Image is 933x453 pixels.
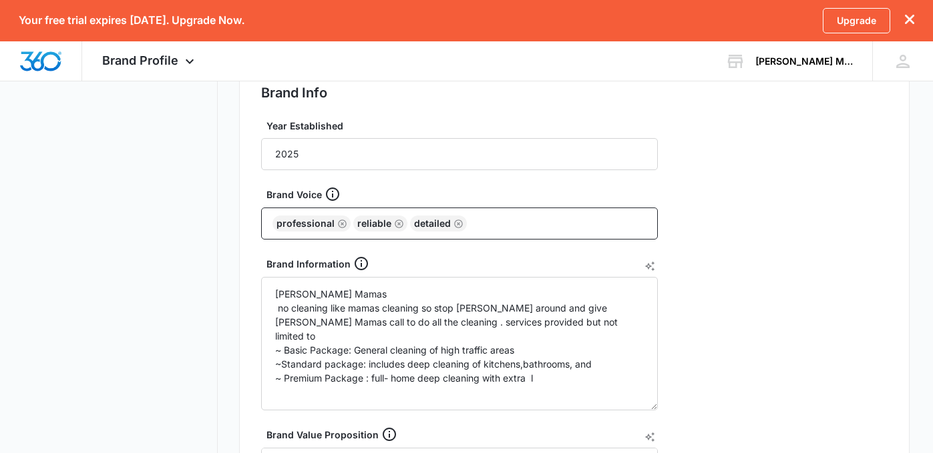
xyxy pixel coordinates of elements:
[410,215,467,232] div: detailed
[266,256,663,272] div: Brand Information
[644,261,655,272] button: AI Text Generator
[266,186,663,202] div: Brand Voice
[453,219,463,228] button: Remove
[261,277,658,410] textarea: [PERSON_NAME] Mamas no cleaning like mamas cleaning so stop [PERSON_NAME] around and give [PERSON...
[261,138,658,170] input: e.g. 1982
[266,119,663,133] label: Year Established
[755,56,853,67] div: account name
[261,83,327,103] h2: Brand Info
[102,53,178,67] span: Brand Profile
[394,219,403,228] button: Remove
[353,215,407,232] div: reliable
[82,41,218,81] div: Brand Profile
[19,14,244,27] p: Your free trial expires [DATE]. Upgrade Now.
[272,215,351,232] div: professional
[644,432,655,442] button: AI Text Generator
[266,426,663,442] div: Brand Value Proposition
[905,14,914,27] button: dismiss this dialog
[337,219,347,228] button: Remove
[823,8,890,33] a: Upgrade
